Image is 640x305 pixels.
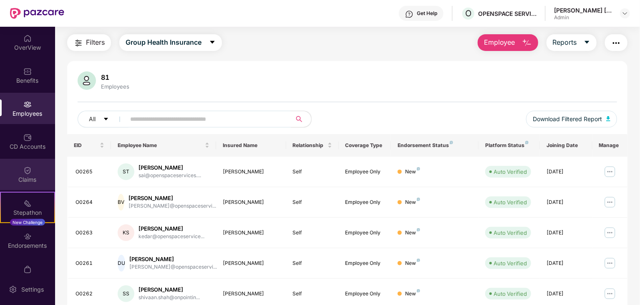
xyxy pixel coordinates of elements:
img: svg+xml;base64,PHN2ZyBpZD0iSG9tZSIgeG1sbnM9Imh0dHA6Ly93d3cudzMub3JnLzIwMDAvc3ZnIiB3aWR0aD0iMjAiIG... [23,34,32,43]
span: Download Filtered Report [533,114,602,124]
img: manageButton [603,165,617,178]
div: [DATE] [547,290,586,298]
div: New Challenge [10,219,45,226]
img: svg+xml;base64,PHN2ZyB4bWxucz0iaHR0cDovL3d3dy53My5vcmcvMjAwMC9zdmciIHdpZHRoPSI4IiBoZWlnaHQ9IjgiIH... [417,259,420,262]
div: Self [293,259,332,267]
div: New [405,198,420,206]
img: manageButton [603,196,617,209]
img: svg+xml;base64,PHN2ZyBpZD0iRW1wbG95ZWVzIiB4bWxucz0iaHR0cDovL3d3dy53My5vcmcvMjAwMC9zdmciIHdpZHRoPS... [23,100,32,109]
button: Download Filtered Report [526,111,617,127]
th: EID [67,134,111,157]
div: sai@openspaceservices.... [139,172,201,180]
span: Filters [86,37,105,48]
div: [PERSON_NAME] [223,198,280,206]
div: O0265 [76,168,104,176]
div: New [405,168,420,176]
div: O0261 [76,259,104,267]
div: [PERSON_NAME] [223,168,280,176]
span: caret-down [584,39,590,46]
img: svg+xml;base64,PHN2ZyB4bWxucz0iaHR0cDovL3d3dy53My5vcmcvMjAwMC9zdmciIHdpZHRoPSIyMSIgaGVpZ2h0PSIyMC... [23,199,32,208]
div: O0264 [76,198,104,206]
div: [PERSON_NAME] [PERSON_NAME] [554,6,612,14]
div: BV [118,194,124,211]
div: kedar@openspaceservice... [139,233,204,241]
div: [PERSON_NAME] [139,286,200,294]
th: Joining Date [540,134,592,157]
div: Auto Verified [494,198,527,206]
div: O0263 [76,229,104,237]
div: [PERSON_NAME] [223,259,280,267]
div: Self [293,290,332,298]
div: Employee Only [345,259,385,267]
div: Settings [19,285,46,294]
th: Employee Name [111,134,216,157]
button: Filters [67,34,111,51]
div: Auto Verified [494,259,527,267]
img: svg+xml;base64,PHN2ZyB4bWxucz0iaHR0cDovL3d3dy53My5vcmcvMjAwMC9zdmciIHhtbG5zOnhsaW5rPSJodHRwOi8vd3... [606,116,610,121]
span: Employee Name [118,142,203,149]
img: svg+xml;base64,PHN2ZyB4bWxucz0iaHR0cDovL3d3dy53My5vcmcvMjAwMC9zdmciIHhtbG5zOnhsaW5rPSJodHRwOi8vd3... [78,71,96,90]
div: [PERSON_NAME] [139,164,201,172]
div: KS [118,224,134,241]
span: search [291,116,307,122]
div: Self [293,198,332,206]
span: O [465,8,471,18]
div: [PERSON_NAME] [129,194,216,202]
th: Manage [592,134,627,157]
button: Group Health Insurancecaret-down [119,34,222,51]
div: Employee Only [345,198,385,206]
div: [PERSON_NAME]@openspaceservi... [129,202,216,210]
div: Stepathon [1,208,54,217]
div: ST [118,163,134,180]
img: manageButton [603,257,617,270]
img: svg+xml;base64,PHN2ZyB4bWxucz0iaHR0cDovL3d3dy53My5vcmcvMjAwMC9zdmciIHdpZHRoPSIyNCIgaGVpZ2h0PSIyNC... [73,38,83,48]
img: svg+xml;base64,PHN2ZyBpZD0iQ0RfQWNjb3VudHMiIGRhdGEtbmFtZT0iQ0QgQWNjb3VudHMiIHhtbG5zPSJodHRwOi8vd3... [23,133,32,142]
span: Group Health Insurance [126,37,202,48]
div: 81 [99,73,131,81]
button: Employee [478,34,538,51]
img: svg+xml;base64,PHN2ZyB4bWxucz0iaHR0cDovL3d3dy53My5vcmcvMjAwMC9zdmciIHdpZHRoPSI4IiBoZWlnaHQ9IjgiIH... [525,141,529,144]
div: [DATE] [547,168,586,176]
span: caret-down [209,39,216,46]
div: Self [293,168,332,176]
img: svg+xml;base64,PHN2ZyB4bWxucz0iaHR0cDovL3d3dy53My5vcmcvMjAwMC9zdmciIHdpZHRoPSI4IiBoZWlnaHQ9IjgiIH... [417,198,420,201]
div: DU [118,255,125,272]
div: [DATE] [547,259,586,267]
div: [PERSON_NAME]@openspaceservi... [129,263,217,271]
div: New [405,229,420,237]
div: O0262 [76,290,104,298]
button: Reportscaret-down [547,34,597,51]
img: svg+xml;base64,PHN2ZyBpZD0iSGVscC0zMngzMiIgeG1sbnM9Imh0dHA6Ly93d3cudzMub3JnLzIwMDAvc3ZnIiB3aWR0aD... [405,10,413,18]
div: Auto Verified [494,290,527,298]
img: svg+xml;base64,PHN2ZyBpZD0iRHJvcGRvd24tMzJ4MzIiIHhtbG5zPSJodHRwOi8vd3d3LnczLm9yZy8yMDAwL3N2ZyIgd2... [622,10,628,17]
div: New [405,259,420,267]
img: svg+xml;base64,PHN2ZyBpZD0iQ2xhaW0iIHhtbG5zPSJodHRwOi8vd3d3LnczLm9yZy8yMDAwL3N2ZyIgd2lkdGg9IjIwIi... [23,166,32,175]
span: caret-down [103,116,109,123]
th: Relationship [286,134,339,157]
div: SS [118,285,134,302]
span: Reports [553,37,577,48]
img: svg+xml;base64,PHN2ZyB4bWxucz0iaHR0cDovL3d3dy53My5vcmcvMjAwMC9zdmciIHdpZHRoPSI4IiBoZWlnaHQ9IjgiIH... [417,228,420,231]
div: Employee Only [345,168,385,176]
div: Employee Only [345,229,385,237]
div: Auto Verified [494,229,527,237]
div: [PERSON_NAME] [129,255,217,263]
th: Coverage Type [339,134,391,157]
img: svg+xml;base64,PHN2ZyB4bWxucz0iaHR0cDovL3d3dy53My5vcmcvMjAwMC9zdmciIHdpZHRoPSI4IiBoZWlnaHQ9IjgiIH... [450,141,453,144]
img: manageButton [603,226,617,239]
div: Endorsement Status [398,142,472,149]
img: svg+xml;base64,PHN2ZyB4bWxucz0iaHR0cDovL3d3dy53My5vcmcvMjAwMC9zdmciIHhtbG5zOnhsaW5rPSJodHRwOi8vd3... [522,38,532,48]
img: svg+xml;base64,PHN2ZyBpZD0iRW5kb3JzZW1lbnRzIiB4bWxucz0iaHR0cDovL3d3dy53My5vcmcvMjAwMC9zdmciIHdpZH... [23,232,32,241]
button: search [291,111,312,127]
div: Auto Verified [494,168,527,176]
div: Self [293,229,332,237]
span: Relationship [293,142,326,149]
img: New Pazcare Logo [10,8,64,19]
div: [PERSON_NAME] [139,225,204,233]
div: New [405,290,420,298]
div: Employee Only [345,290,385,298]
div: [PERSON_NAME] [223,229,280,237]
img: svg+xml;base64,PHN2ZyBpZD0iQmVuZWZpdHMiIHhtbG5zPSJodHRwOi8vd3d3LnczLm9yZy8yMDAwL3N2ZyIgd2lkdGg9Ij... [23,67,32,76]
img: svg+xml;base64,PHN2ZyB4bWxucz0iaHR0cDovL3d3dy53My5vcmcvMjAwMC9zdmciIHdpZHRoPSI4IiBoZWlnaHQ9IjgiIH... [417,167,420,170]
img: svg+xml;base64,PHN2ZyBpZD0iTXlfT3JkZXJzIiBkYXRhLW5hbWU9Ik15IE9yZGVycyIgeG1sbnM9Imh0dHA6Ly93d3cudz... [23,265,32,274]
